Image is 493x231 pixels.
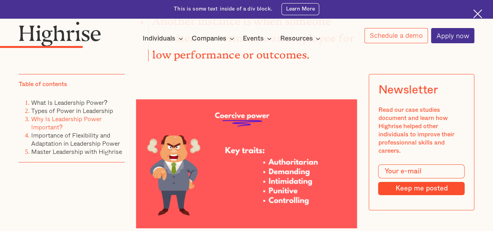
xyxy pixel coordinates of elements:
div: Table of contents [19,80,67,88]
div: Newsletter [378,83,438,97]
input: Keep me posted [378,182,465,195]
a: Types of Power in Leadership [31,106,113,115]
div: Individuals [143,34,175,43]
div: Companies [192,34,237,43]
div: This is some text inside of a div block. [174,5,272,13]
input: Your e-mail [378,164,465,178]
div: Read our case studies document and learn how Highrise helped other individuals to improve their p... [378,106,465,155]
div: Companies [192,34,226,43]
form: Modal Form [378,164,465,195]
a: Why Is Leadership Power Important? [31,114,102,132]
img: Highrise logo [19,21,101,46]
img: Cross icon [473,9,482,18]
a: Learn More [281,3,319,15]
div: Individuals [143,34,186,43]
strong: Another instance is when someone threatens to terminate an employee for low performance or outcomes. [152,15,354,55]
a: Schedule a demo [364,28,428,43]
div: Events [243,34,274,43]
a: Importance of Flexibility and Adaptation in Leadership Power [31,130,120,148]
a: Apply now [431,28,474,43]
a: Master Leadership with Highrise [31,147,122,156]
img: Coercive power [136,99,357,228]
div: Events [243,34,264,43]
a: What Is Leadership Power? [31,98,108,107]
div: Resources [280,34,313,43]
div: Resources [280,34,323,43]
